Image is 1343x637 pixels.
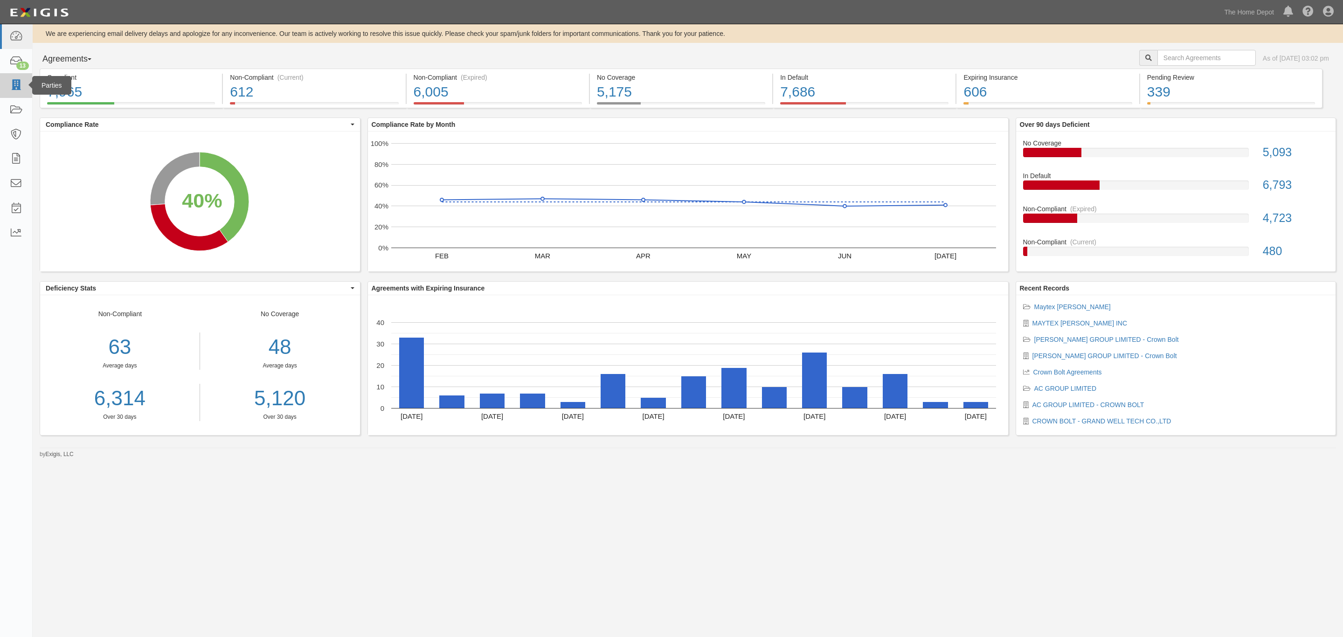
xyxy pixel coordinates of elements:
input: Search Agreements [1157,50,1256,66]
a: Compliant7,965 [40,102,222,110]
a: [PERSON_NAME] GROUP LIMITED - Crown Bolt [1032,352,1177,360]
div: 5,093 [1256,144,1336,161]
a: Pending Review339 [1140,102,1322,110]
text: [DATE] [401,412,422,420]
text: 0 [380,404,384,412]
div: Expiring Insurance [963,73,1132,82]
a: AC GROUP LIMITED [1034,385,1097,392]
div: 13 [16,62,29,70]
small: by [40,450,74,458]
a: Non-Compliant(Current)480 [1023,237,1329,263]
div: Compliant [47,73,215,82]
text: MAY [736,251,751,259]
div: As of [DATE] 03:02 pm [1263,54,1329,63]
div: 48 [207,332,353,362]
text: 20% [374,223,388,231]
div: 7,965 [47,82,215,102]
a: Non-Compliant(Expired)4,723 [1023,204,1329,237]
button: Compliance Rate [40,118,360,131]
text: 30 [376,339,384,347]
div: 480 [1256,243,1336,260]
text: 0% [378,243,388,251]
div: 339 [1147,82,1315,102]
text: 80% [374,160,388,168]
div: Average days [40,362,200,370]
img: logo-5460c22ac91f19d4615b14bd174203de0afe785f0fc80cf4dbbc73dc1793850b.png [7,4,71,21]
b: Compliance Rate by Month [372,121,456,128]
div: (Expired) [1070,204,1097,214]
div: Non-Compliant [1016,237,1336,247]
text: [DATE] [561,412,583,420]
a: Maytex [PERSON_NAME] [1034,303,1111,311]
div: 6,005 [414,82,582,102]
a: 5,120 [207,384,353,413]
div: (Expired) [461,73,487,82]
div: 63 [40,332,200,362]
a: Expiring Insurance606 [956,102,1139,110]
div: 5,175 [597,82,765,102]
a: AC GROUP LIMITED - CROWN BOLT [1032,401,1144,409]
text: 10 [376,382,384,390]
text: APR [636,251,651,259]
a: 6,314 [40,384,200,413]
div: Parties [32,76,71,95]
text: [DATE] [934,251,956,259]
svg: A chart. [368,132,1008,271]
a: CROWN BOLT - GRAND WELL TECH CO.,LTD [1032,417,1171,425]
b: Agreements with Expiring Insurance [372,284,485,292]
div: (Current) [277,73,304,82]
div: 40% [182,187,222,215]
div: (Current) [1070,237,1096,247]
a: Non-Compliant(Current)612 [223,102,405,110]
div: 612 [230,82,398,102]
svg: A chart. [368,295,1008,435]
text: 100% [370,139,388,147]
text: 20 [376,361,384,369]
text: 40 [376,318,384,326]
text: FEB [435,251,448,259]
text: [DATE] [642,412,664,420]
div: No Coverage [1016,138,1336,148]
i: Help Center - Complianz [1302,7,1314,18]
div: In Default [780,73,948,82]
div: No Coverage [597,73,765,82]
a: MAYTEX [PERSON_NAME] INC [1032,319,1128,327]
b: Recent Records [1020,284,1070,292]
text: JUN [838,251,851,259]
b: Over 90 days Deficient [1020,121,1090,128]
a: Crown Bolt Agreements [1033,368,1102,376]
span: Compliance Rate [46,120,348,129]
a: Non-Compliant(Expired)6,005 [407,102,589,110]
a: No Coverage5,175 [590,102,772,110]
text: [DATE] [481,412,503,420]
svg: A chart. [40,132,359,271]
div: Average days [207,362,353,370]
div: 606 [963,82,1132,102]
text: 40% [374,202,388,210]
div: 7,686 [780,82,948,102]
a: The Home Depot [1219,3,1279,21]
div: Non-Compliant (Current) [230,73,398,82]
span: Deficiency Stats [46,284,348,293]
button: Agreements [40,50,110,69]
text: [DATE] [964,412,986,420]
a: [PERSON_NAME] GROUP LIMITED - Crown Bolt [1034,336,1179,343]
text: [DATE] [803,412,825,420]
div: Over 30 days [207,413,353,421]
a: No Coverage5,093 [1023,138,1329,172]
div: Non-Compliant (Expired) [414,73,582,82]
div: 6,793 [1256,177,1336,194]
div: Non-Compliant [40,309,200,421]
text: 60% [374,181,388,189]
a: In Default6,793 [1023,171,1329,204]
div: In Default [1016,171,1336,180]
div: Non-Compliant [1016,204,1336,214]
text: [DATE] [723,412,745,420]
text: [DATE] [884,412,906,420]
text: MAR [534,251,550,259]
